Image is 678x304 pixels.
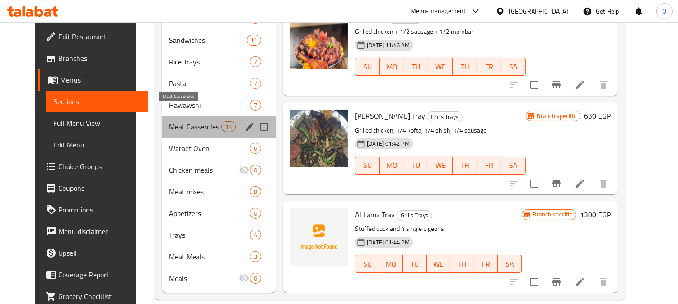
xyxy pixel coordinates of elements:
[169,230,250,240] span: Trays
[355,109,425,123] span: [PERSON_NAME] Tray
[363,238,413,247] span: [DATE] 01:44 PM
[46,112,148,134] a: Full Menu View
[355,26,525,37] p: Grilled chicken + 1/2 sausage + 1/2 mombar
[355,157,380,175] button: SU
[38,69,148,91] a: Menus
[383,60,401,74] span: MO
[501,58,526,76] button: SA
[477,58,501,76] button: FR
[355,125,525,136] p: Grilled chicken, 1/4 kofta, 1/4 shish, 1/4 sausage
[453,157,477,175] button: TH
[38,47,148,69] a: Branches
[169,56,250,67] div: Rice Trays
[662,6,666,16] span: O
[162,224,276,246] div: Trays4
[169,121,221,132] span: Meat Casseroles
[427,112,462,122] span: Grills Trays
[38,242,148,264] a: Upsell
[38,156,148,177] a: Choice Groups
[290,110,348,167] img: Al Saada Tray
[397,210,432,221] span: Grills Trays
[359,258,375,271] span: SU
[529,210,576,219] span: Branch specific
[250,58,261,66] span: 7
[239,165,250,175] svg: Inactive section
[509,6,568,16] div: [GEOGRAPHIC_DATA]
[481,60,498,74] span: FR
[432,60,449,74] span: WE
[169,186,250,197] span: Meat mixes
[53,118,141,129] span: Full Menu View
[162,159,276,181] div: Chicken meals0
[432,159,449,172] span: WE
[38,221,148,242] a: Menu disclaimer
[169,78,250,89] span: Pasta
[525,272,544,291] span: Select to update
[247,35,261,46] div: items
[38,264,148,286] a: Coverage Report
[250,188,261,196] span: 8
[575,79,585,90] a: Edit menu item
[250,251,261,262] div: items
[58,248,141,258] span: Upsell
[505,60,522,74] span: SA
[355,208,395,221] span: Al Lama Tray
[355,223,521,235] p: Stuffed duck and 4 single pigeons
[456,159,473,172] span: TH
[525,75,544,94] span: Select to update
[478,258,495,271] span: FR
[525,174,544,193] span: Select to update
[162,94,276,116] div: Hawawshi7
[169,208,250,219] span: Appetizers
[58,269,141,280] span: Coverage Report
[408,159,425,172] span: TU
[428,157,453,175] button: WE
[355,255,379,273] button: SU
[250,274,261,283] span: 6
[593,271,614,293] button: delete
[250,230,261,240] div: items
[355,58,380,76] button: SU
[169,273,239,284] div: Meals
[407,258,423,271] span: TU
[222,123,235,131] span: 13
[363,41,413,50] span: [DATE] 11:46 AM
[239,273,250,284] svg: Inactive section
[221,121,236,132] div: items
[250,166,261,175] span: 0
[169,251,250,262] span: Meat Meals
[250,209,261,218] span: 0
[404,157,429,175] button: TU
[477,157,501,175] button: FR
[593,74,614,96] button: delete
[501,157,526,175] button: SA
[359,159,376,172] span: SU
[169,100,250,111] div: Hawawshi
[546,173,567,194] button: Branch-specific-item
[58,53,141,64] span: Branches
[359,60,376,74] span: SU
[290,11,348,69] img: Grills Tray
[162,116,276,138] div: Meat Casseroles13edit
[53,96,141,107] span: Sections
[454,258,471,271] span: TH
[575,276,585,287] a: Edit menu item
[162,246,276,267] div: Meat Meals3
[505,159,522,172] span: SA
[250,231,261,240] span: 4
[162,181,276,203] div: Meat mixes8
[450,255,474,273] button: TH
[250,208,261,219] div: items
[169,143,250,154] span: Waraet Oven
[169,165,239,175] span: Chicken meals
[383,258,400,271] span: MO
[162,138,276,159] div: Waraet Oven6
[584,11,611,24] h6: 750 EGP
[427,255,451,273] button: WE
[456,60,473,74] span: TH
[546,271,567,293] button: Branch-specific-item
[58,226,141,237] span: Menu disclaimer
[58,291,141,302] span: Grocery Checklist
